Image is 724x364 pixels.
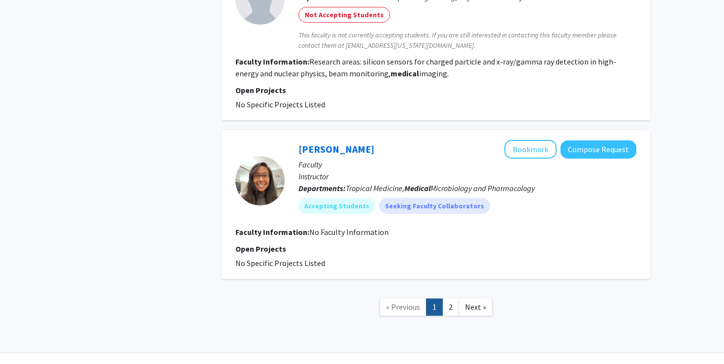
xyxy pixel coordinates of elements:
a: Next [459,298,493,316]
span: No Faculty Information [309,227,389,237]
button: Add Jourdan McMillan to Bookmarks [504,140,557,159]
p: Open Projects [235,84,636,96]
b: Departments: [298,183,346,193]
mat-chip: Accepting Students [298,198,375,214]
p: Faculty [298,159,636,170]
fg-read-more: Research areas: silicon sensors for charged particle and x-ray/gamma ray detection in high-energy... [235,57,616,78]
span: No Specific Projects Listed [235,258,325,268]
nav: Page navigation [222,289,650,329]
mat-chip: Not Accepting Students [298,7,390,23]
b: Faculty Information: [235,57,309,66]
span: No Specific Projects Listed [235,99,325,109]
span: « Previous [386,302,420,312]
a: Previous Page [380,298,427,316]
b: Medical [404,183,430,193]
a: [PERSON_NAME] [298,143,374,155]
span: Next » [465,302,486,312]
span: This faculty is not currently accepting students. If you are still interested in contacting this ... [298,30,636,51]
b: medical [391,68,419,78]
iframe: Chat [7,320,42,357]
mat-chip: Seeking Faculty Collaborators [379,198,490,214]
a: 2 [442,298,459,316]
a: 1 [426,298,443,316]
b: Faculty Information: [235,227,309,237]
p: Open Projects [235,243,636,255]
p: Instructor [298,170,636,182]
span: Tropical Medicine, Microbiology and Pharmacology [346,183,535,193]
button: Compose Request to Jourdan McMillan [560,140,636,159]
